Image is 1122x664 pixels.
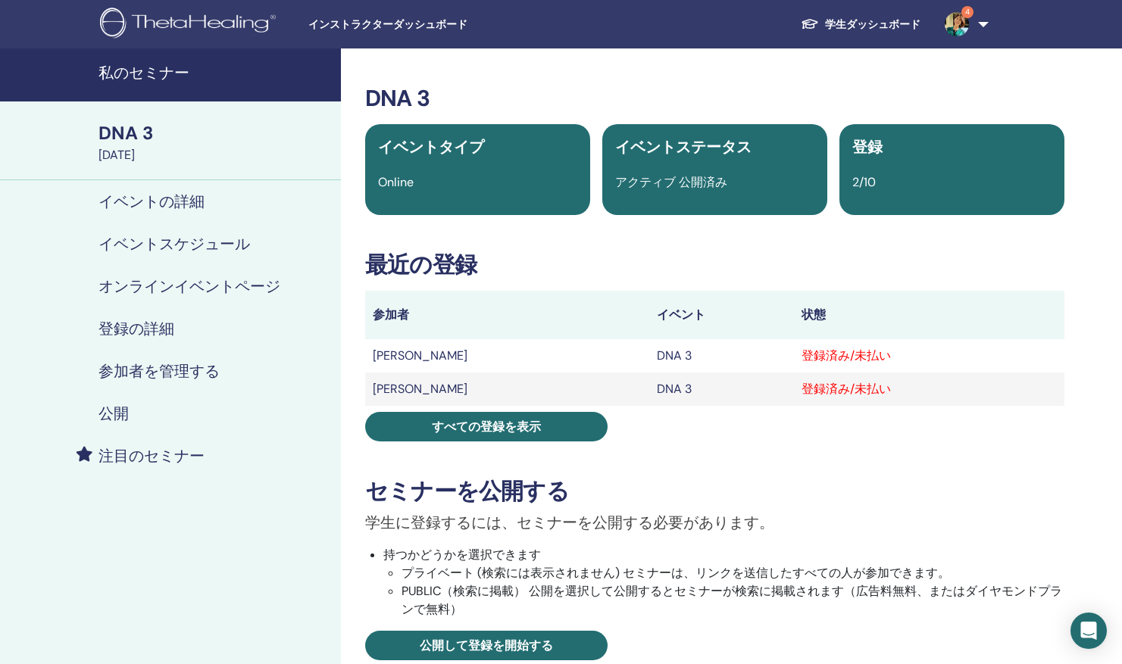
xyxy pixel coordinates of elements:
[383,546,1064,619] li: 持つかどうかを選択できます
[98,404,129,422] h4: 公開
[402,582,1064,619] li: PUBLIC（検索に掲載） 公開を選択して公開するとセミナーが検索に掲載されます（広告料無料、またはダイヤモンドプランで無料）
[98,192,205,210] h4: イベントの詳細
[365,478,1064,505] h3: セミナーを公開する
[789,11,933,39] a: 学生ダッシュボード
[615,137,752,157] span: イベントステータス
[802,380,1057,398] div: 登録済み/未払い
[402,564,1064,582] li: プライベート (検索には表示されません) セミナーは、リンクを送信したすべての人が参加できます。
[945,12,969,36] img: default.jpg
[365,511,1064,534] p: 学生に登録するには、セミナーを公開する必要があります。
[89,120,341,164] a: DNA 3[DATE]
[802,347,1057,365] div: 登録済み/未払い
[98,146,332,164] div: [DATE]
[308,17,536,33] span: インストラクターダッシュボード
[420,638,553,653] span: 公開して登録を開始する
[98,120,332,146] div: DNA 3
[1070,613,1107,649] div: Open Intercom Messenger
[961,6,974,18] span: 4
[98,362,220,380] h4: 参加者を管理する
[365,339,649,373] td: [PERSON_NAME]
[615,174,727,190] span: アクティブ 公開済み
[365,631,608,660] a: 公開して登録を開始する
[649,339,794,373] td: DNA 3
[852,137,883,157] span: 登録
[98,447,205,465] h4: 注目のセミナー
[649,373,794,406] td: DNA 3
[649,291,794,339] th: イベント
[365,373,649,406] td: [PERSON_NAME]
[852,174,876,190] span: 2/10
[801,17,819,30] img: graduation-cap-white.svg
[378,174,414,190] span: Online
[98,235,250,253] h4: イベントスケジュール
[378,137,484,157] span: イベントタイプ
[98,277,280,295] h4: オンラインイベントページ
[794,291,1064,339] th: 状態
[365,291,649,339] th: 参加者
[365,412,608,441] a: すべての登録を表示
[98,320,174,338] h4: 登録の詳細
[365,85,1064,112] h3: DNA 3
[100,8,281,42] img: logo.png
[98,64,332,82] h4: 私のセミナー
[365,251,1064,279] h3: 最近の登録
[432,419,541,435] span: すべての登録を表示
